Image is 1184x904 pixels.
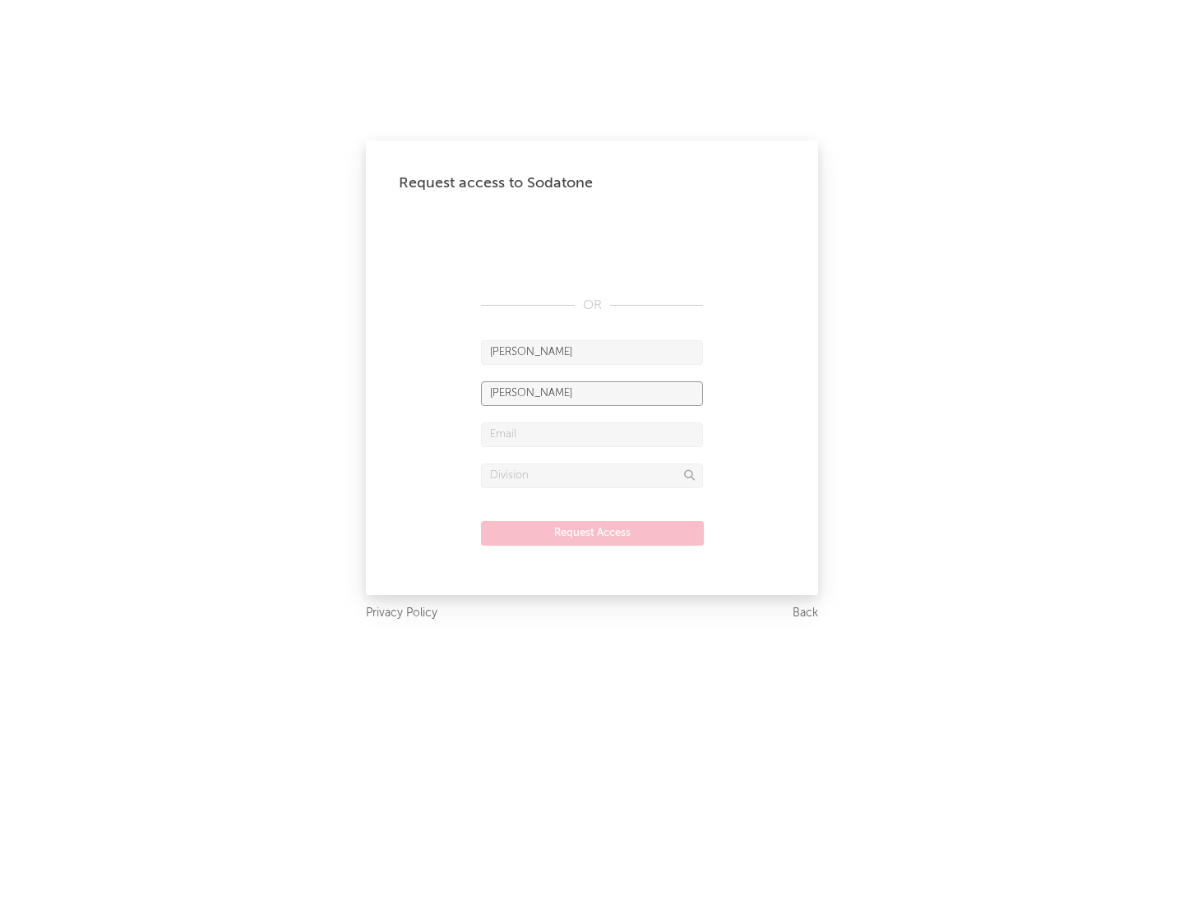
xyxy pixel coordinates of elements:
[481,381,703,406] input: Last Name
[366,603,437,624] a: Privacy Policy
[481,296,703,316] div: OR
[481,521,704,546] button: Request Access
[399,173,785,193] div: Request access to Sodatone
[481,464,703,488] input: Division
[793,603,818,624] a: Back
[481,340,703,365] input: First Name
[481,422,703,447] input: Email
